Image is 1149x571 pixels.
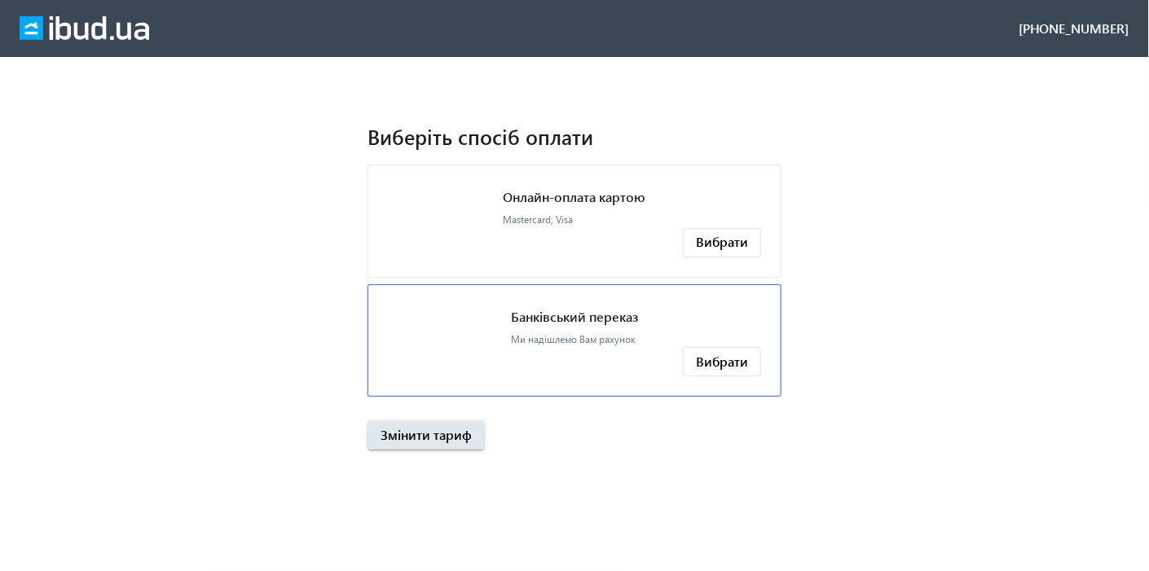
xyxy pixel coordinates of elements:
[511,308,638,326] p: Банківський переказ
[368,122,781,151] h1: Виберіть спосіб оплати
[683,347,761,376] button: Вибрати
[368,420,485,450] button: Змінити тариф
[696,233,748,251] span: Вибрати
[683,228,761,257] button: Вибрати
[1019,20,1129,37] div: [PHONE_NUMBER]
[504,188,646,206] p: Онлайн-оплата картою
[381,426,472,444] span: Змінити тариф
[504,213,574,226] span: Mastercard, Visa
[20,16,149,41] img: ibud_full_logo_white.svg
[511,333,636,345] span: Ми надішлемо Вам рахунок
[696,353,748,371] span: Вибрати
